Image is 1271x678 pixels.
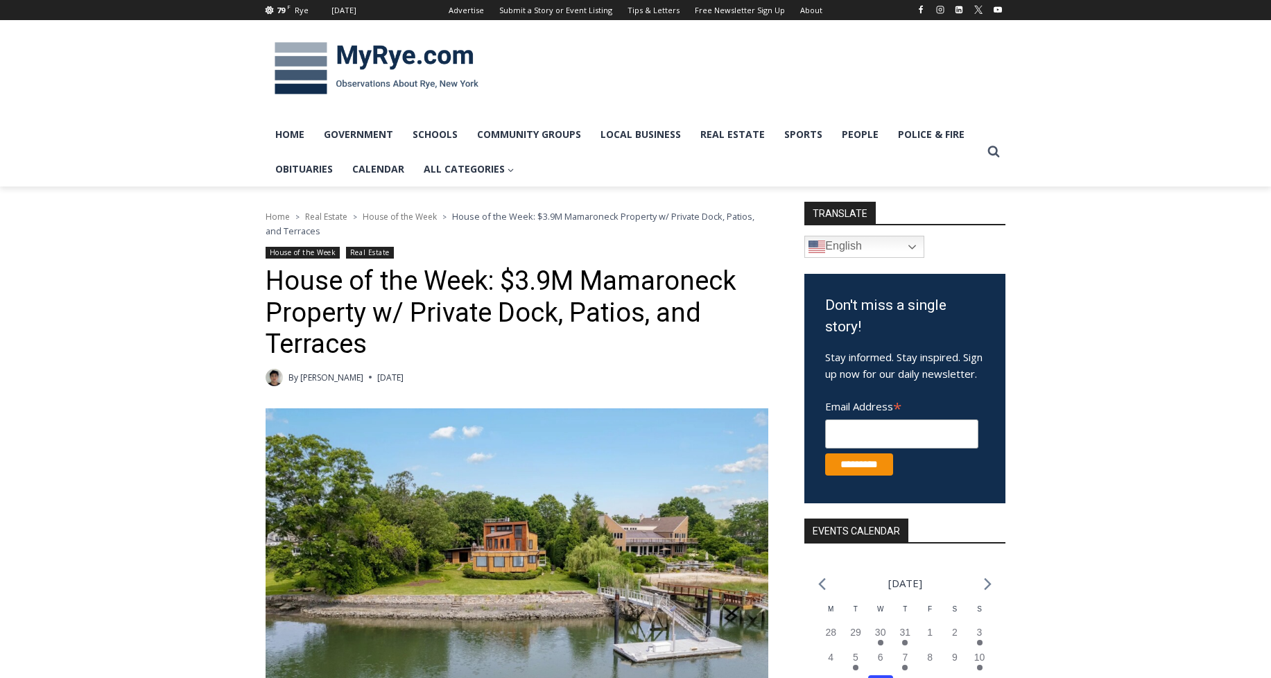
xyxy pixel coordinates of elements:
time: 4 [828,652,833,663]
button: 10 Has events [967,650,992,675]
label: Email Address [825,392,978,417]
em: Has events [902,665,908,670]
time: 9 [952,652,958,663]
a: People [832,117,888,152]
div: Saturday [942,604,967,625]
span: S [977,605,982,613]
strong: TRANSLATE [804,202,876,224]
em: Has events [902,640,908,645]
button: 6 [868,650,893,675]
img: MyRye.com [266,33,487,105]
time: 6 [878,652,883,663]
a: X [970,1,987,18]
div: Wednesday [868,604,893,625]
a: Government [314,117,403,152]
a: English [804,236,924,258]
span: T [854,605,858,613]
a: Author image [266,369,283,386]
button: 28 [818,625,843,650]
a: Instagram [932,1,949,18]
span: House of the Week: $3.9M Mamaroneck Property w/ Private Dock, Patios, and Terraces [266,210,754,236]
h3: Don't miss a single story! [825,295,985,338]
em: Has events [853,665,858,670]
time: 8 [927,652,933,663]
span: F [928,605,932,613]
a: Obituaries [266,152,343,186]
img: en [809,238,825,255]
time: 5 [853,652,858,663]
div: Tuesday [843,604,868,625]
span: All Categories [424,162,515,177]
span: > [353,212,357,222]
button: 7 Has events [893,650,918,675]
div: Thursday [893,604,918,625]
span: S [952,605,957,613]
time: 3 [977,627,983,638]
span: F [287,3,291,10]
a: Police & Fire [888,117,974,152]
button: 2 [942,625,967,650]
a: All Categories [414,152,524,186]
em: Has events [977,640,983,645]
time: 28 [825,627,836,638]
time: [DATE] [377,371,404,384]
a: Linkedin [951,1,967,18]
button: 5 Has events [843,650,868,675]
a: Facebook [913,1,929,18]
time: 7 [902,652,908,663]
a: Sports [775,117,832,152]
a: Previous month [818,577,826,591]
span: M [828,605,833,613]
a: Real Estate [691,117,775,152]
div: Monday [818,604,843,625]
nav: Breadcrumbs [266,209,768,238]
time: 2 [952,627,958,638]
em: Has events [878,640,883,645]
span: > [442,212,447,222]
button: View Search Form [981,139,1006,164]
a: Schools [403,117,467,152]
time: 29 [850,627,861,638]
a: Real Estate [305,211,347,223]
span: > [295,212,300,222]
a: Next month [984,577,992,591]
time: 1 [927,627,933,638]
a: Community Groups [467,117,591,152]
a: Calendar [343,152,414,186]
li: [DATE] [888,574,922,593]
a: House of the Week [266,247,340,259]
h2: Events Calendar [804,519,908,542]
a: [PERSON_NAME] [300,372,363,383]
p: Stay informed. Stay inspired. Sign up now for our daily newsletter. [825,349,985,382]
a: Home [266,117,314,152]
button: 4 [818,650,843,675]
img: Patel, Devan - bio cropped 200x200 [266,369,283,386]
nav: Primary Navigation [266,117,981,187]
time: 31 [900,627,911,638]
div: Sunday [967,604,992,625]
a: House of the Week [363,211,437,223]
button: 1 [917,625,942,650]
span: T [903,605,907,613]
time: 10 [974,652,985,663]
div: Rye [295,4,309,17]
button: 29 [843,625,868,650]
a: Home [266,211,290,223]
em: Has events [977,665,983,670]
span: By [288,371,298,384]
button: 3 Has events [967,625,992,650]
button: 31 Has events [893,625,918,650]
time: 30 [875,627,886,638]
a: YouTube [989,1,1006,18]
a: Local Business [591,117,691,152]
button: 9 [942,650,967,675]
span: 79 [277,5,285,15]
button: 8 [917,650,942,675]
div: [DATE] [331,4,356,17]
a: Real Estate [346,247,394,259]
div: Friday [917,604,942,625]
span: W [877,605,883,613]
